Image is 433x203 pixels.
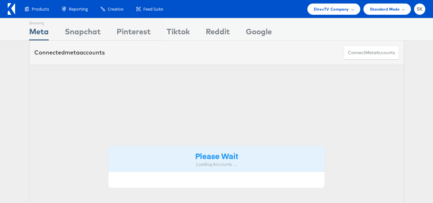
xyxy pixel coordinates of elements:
strong: Please Wait [195,150,238,161]
div: Connected accounts [34,48,105,57]
div: Meta [29,26,49,40]
button: ConnectmetaAccounts [344,46,399,60]
span: Products [32,6,49,12]
div: Snapchat [65,26,101,40]
span: meta [365,50,376,56]
div: Google [246,26,272,40]
span: Creative [108,6,123,12]
div: Reddit [206,26,230,40]
span: Reporting [69,6,88,12]
span: SK [417,7,423,11]
div: Tiktok [167,26,190,40]
span: meta [65,49,79,56]
span: Standard Mode [370,6,400,13]
div: Showing [29,18,49,26]
span: Feed Suite [143,6,163,12]
div: Pinterest [117,26,151,40]
span: DirecTV Company [314,6,349,13]
div: Loading Accounts .... [113,161,320,167]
